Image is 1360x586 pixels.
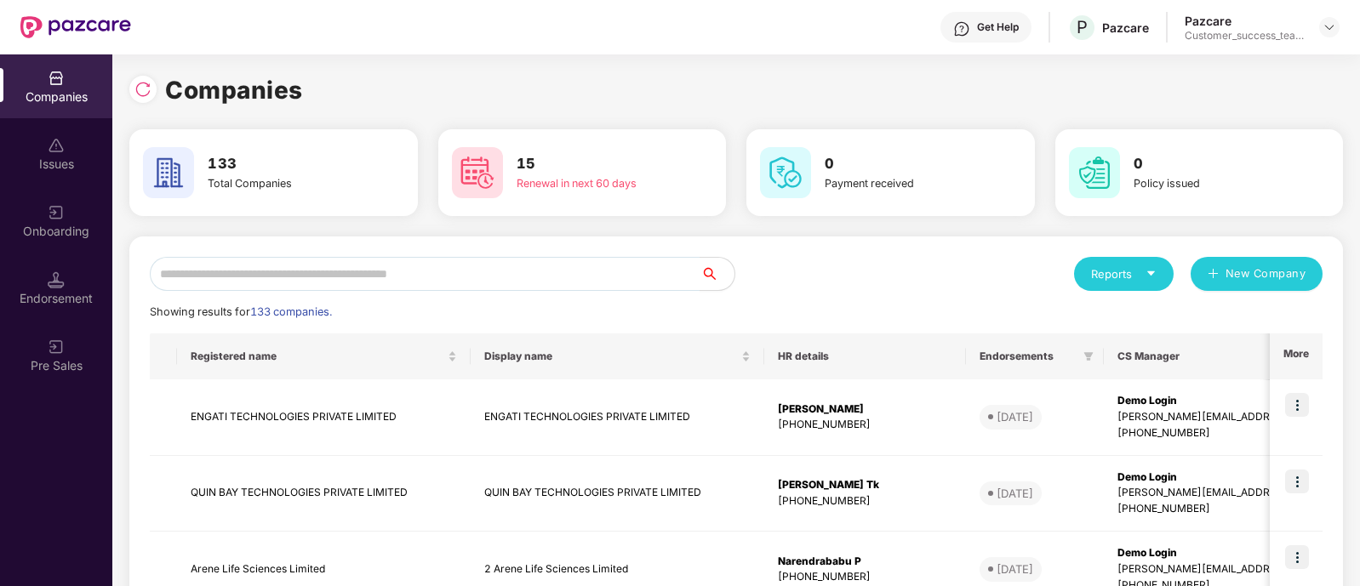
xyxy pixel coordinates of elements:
[208,153,354,175] h3: 133
[1185,13,1304,29] div: Pazcare
[997,485,1033,502] div: [DATE]
[778,477,952,493] div: [PERSON_NAME] Tk
[1270,333,1323,379] th: More
[208,175,354,192] div: Total Companies
[471,379,764,456] td: ENGATI TECHNOLOGIES PRIVATE LIMITED
[1069,147,1120,198] img: svg+xml;base64,PHN2ZyB4bWxucz0iaHR0cDovL3d3dy53My5vcmcvMjAwMC9zdmciIHdpZHRoPSI2MCIgaGVpZ2h0PSI2MC...
[48,271,65,288] img: svg+xml;base64,PHN2ZyB3aWR0aD0iMTQuNSIgaGVpZ2h0PSIxNC41IiB2aWV3Qm94PSIwIDAgMTYgMTYiIGZpbGw9Im5vbm...
[48,70,65,87] img: svg+xml;base64,PHN2ZyBpZD0iQ29tcGFuaWVzIiB4bWxucz0iaHR0cDovL3d3dy53My5vcmcvMjAwMC9zdmciIHdpZHRoPS...
[452,147,503,198] img: svg+xml;base64,PHN2ZyB4bWxucz0iaHR0cDovL3d3dy53My5vcmcvMjAwMC9zdmciIHdpZHRoPSI2MCIgaGVpZ2h0PSI2MC...
[1091,265,1157,282] div: Reports
[484,350,738,363] span: Display name
[1083,351,1094,361] span: filter
[778,569,952,585] div: [PHONE_NUMBER]
[778,417,952,433] div: [PHONE_NUMBER]
[1134,153,1280,175] h3: 0
[1285,469,1309,493] img: icon
[980,350,1077,363] span: Endorsements
[825,175,971,192] div: Payment received
[48,204,65,221] img: svg+xml;base64,PHN2ZyB3aWR0aD0iMjAiIGhlaWdodD0iMjAiIHZpZXdCb3g9IjAgMCAyMCAyMCIgZmlsbD0ibm9uZSIgeG...
[1146,268,1157,279] span: caret-down
[177,456,471,532] td: QUIN BAY TECHNOLOGIES PRIVATE LIMITED
[517,153,663,175] h3: 15
[778,554,952,570] div: Narendrababu P
[1185,29,1304,43] div: Customer_success_team_lead
[1208,268,1219,282] span: plus
[143,147,194,198] img: svg+xml;base64,PHN2ZyB4bWxucz0iaHR0cDovL3d3dy53My5vcmcvMjAwMC9zdmciIHdpZHRoPSI2MCIgaGVpZ2h0PSI2MC...
[48,339,65,356] img: svg+xml;base64,PHN2ZyB3aWR0aD0iMjAiIGhlaWdodD0iMjAiIHZpZXdCb3g9IjAgMCAyMCAyMCIgZmlsbD0ibm9uZSIgeG...
[1285,393,1309,417] img: icon
[997,560,1033,577] div: [DATE]
[1226,265,1306,282] span: New Company
[517,175,663,192] div: Renewal in next 60 days
[177,379,471,456] td: ENGATI TECHNOLOGIES PRIVATE LIMITED
[977,20,1019,34] div: Get Help
[1102,20,1149,36] div: Pazcare
[20,16,131,38] img: New Pazcare Logo
[150,305,332,318] span: Showing results for
[700,257,735,291] button: search
[471,456,764,532] td: QUIN BAY TECHNOLOGIES PRIVATE LIMITED
[471,333,764,379] th: Display name
[760,147,811,198] img: svg+xml;base64,PHN2ZyB4bWxucz0iaHR0cDovL3d3dy53My5vcmcvMjAwMC9zdmciIHdpZHRoPSI2MCIgaGVpZ2h0PSI2MC...
[997,408,1033,425] div: [DATE]
[953,20,970,37] img: svg+xml;base64,PHN2ZyBpZD0iSGVscC0zMngzMiIgeG1sbnM9Imh0dHA6Ly93d3cudzMub3JnLzIwMDAvc3ZnIiB3aWR0aD...
[1077,17,1088,37] span: P
[191,350,444,363] span: Registered name
[764,333,966,379] th: HR details
[250,305,332,318] span: 133 companies.
[1134,175,1280,192] div: Policy issued
[778,401,952,418] div: [PERSON_NAME]
[1323,20,1336,34] img: svg+xml;base64,PHN2ZyBpZD0iRHJvcGRvd24tMzJ4MzIiIHhtbG5zPSJodHRwOi8vd3d3LnczLm9yZy8yMDAwL3N2ZyIgd2...
[134,81,151,98] img: svg+xml;base64,PHN2ZyBpZD0iUmVsb2FkLTMyeDMyIiB4bWxucz0iaHR0cDovL3d3dy53My5vcmcvMjAwMC9zdmciIHdpZH...
[1080,346,1097,367] span: filter
[1285,545,1309,569] img: icon
[165,71,303,109] h1: Companies
[177,333,471,379] th: Registered name
[825,153,971,175] h3: 0
[700,267,734,281] span: search
[48,137,65,154] img: svg+xml;base64,PHN2ZyBpZD0iSXNzdWVzX2Rpc2FibGVkIiB4bWxucz0iaHR0cDovL3d3dy53My5vcmcvMjAwMC9zdmciIH...
[1191,257,1323,291] button: plusNew Company
[778,493,952,509] div: [PHONE_NUMBER]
